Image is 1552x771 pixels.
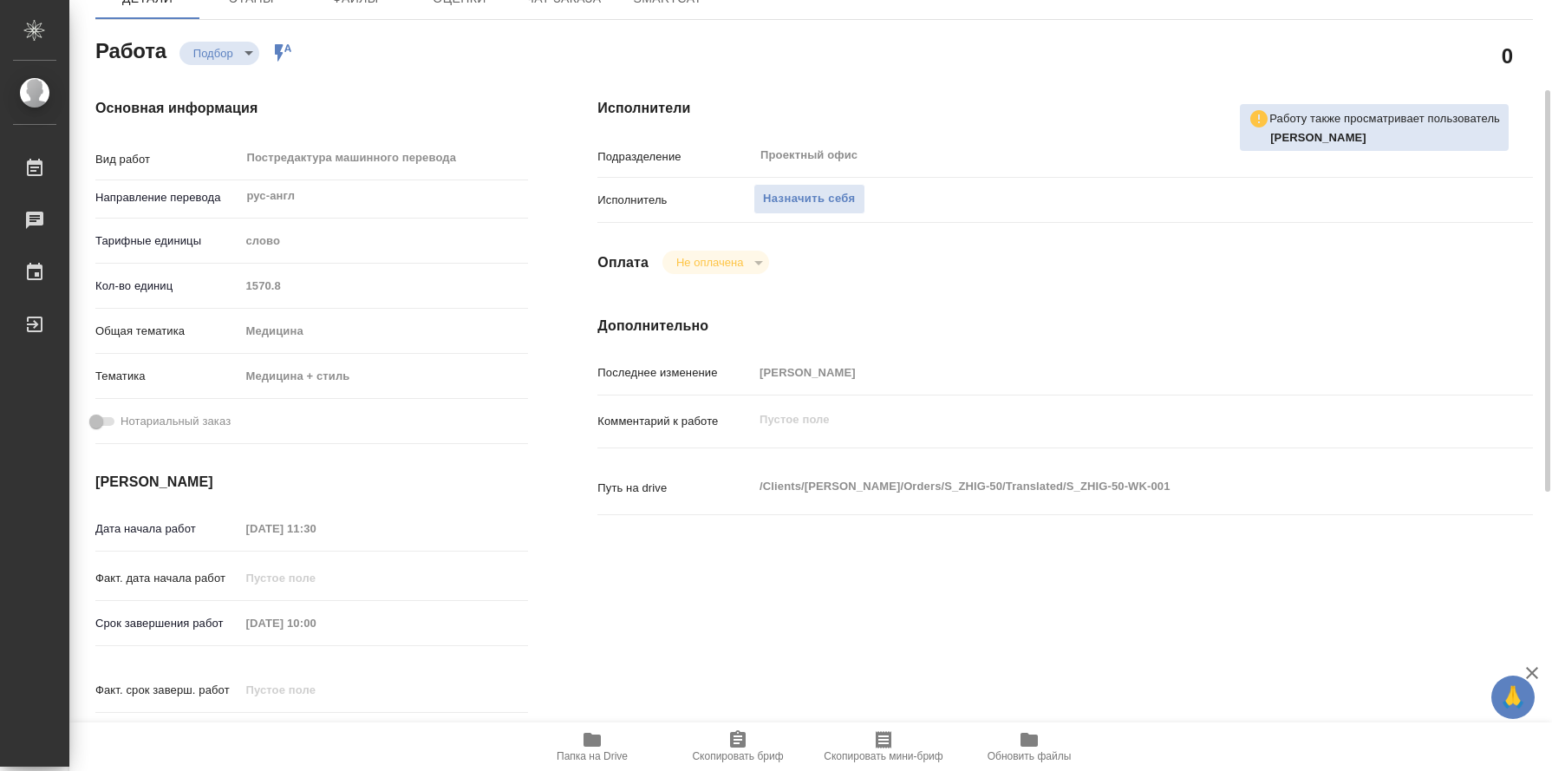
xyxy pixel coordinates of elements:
p: Подразделение [597,148,753,166]
h4: [PERSON_NAME] [95,472,528,493]
p: Вид работ [95,151,239,168]
p: Работу также просматривает пользователь [1269,110,1500,127]
b: [PERSON_NAME] [1270,131,1366,144]
button: Подбор [188,46,238,61]
div: Медицина + стиль [239,362,528,391]
h2: 0 [1502,41,1513,70]
p: Факт. дата начала работ [95,570,239,587]
div: Медицина [239,317,528,346]
button: Скопировать мини-бриф [811,722,956,771]
div: Подбор [179,42,259,65]
span: Скопировать бриф [692,750,783,762]
button: Папка на Drive [519,722,665,771]
input: Пустое поле [239,565,391,591]
button: Скопировать бриф [665,722,811,771]
p: Исполнитель [597,192,753,209]
p: Комова Татьяна [1270,129,1500,147]
p: Путь на drive [597,480,753,497]
p: Последнее изменение [597,364,753,382]
p: Дата начала работ [95,520,239,538]
input: Пустое поле [753,360,1455,385]
span: Обновить файлы [988,750,1072,762]
p: Тематика [95,368,239,385]
h4: Основная информация [95,98,528,119]
p: Кол-во единиц [95,278,239,295]
h2: Работа [95,34,166,65]
div: слово [239,226,528,256]
h4: Оплата [597,252,649,273]
span: Нотариальный заказ [121,413,231,430]
div: Подбор [662,251,769,274]
button: Обновить файлы [956,722,1102,771]
p: Факт. срок заверш. работ [95,682,239,699]
p: Направление перевода [95,189,239,206]
input: Пустое поле [239,516,391,541]
h4: Дополнительно [597,316,1533,336]
input: Пустое поле [239,273,528,298]
textarea: /Clients/[PERSON_NAME]/Orders/S_ZHIG-50/Translated/S_ZHIG-50-WK-001 [753,472,1455,501]
span: 🙏 [1498,679,1528,715]
input: Пустое поле [239,677,391,702]
span: Папка на Drive [557,750,628,762]
input: Пустое поле [239,611,391,636]
span: Скопировать мини-бриф [824,750,942,762]
button: Назначить себя [753,184,864,214]
p: Общая тематика [95,323,239,340]
span: Назначить себя [763,189,855,209]
p: Комментарий к работе [597,413,753,430]
p: Тарифные единицы [95,232,239,250]
button: Не оплачена [671,255,748,270]
h4: Исполнители [597,98,1533,119]
button: 🙏 [1491,676,1535,719]
p: Срок завершения работ [95,615,239,632]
